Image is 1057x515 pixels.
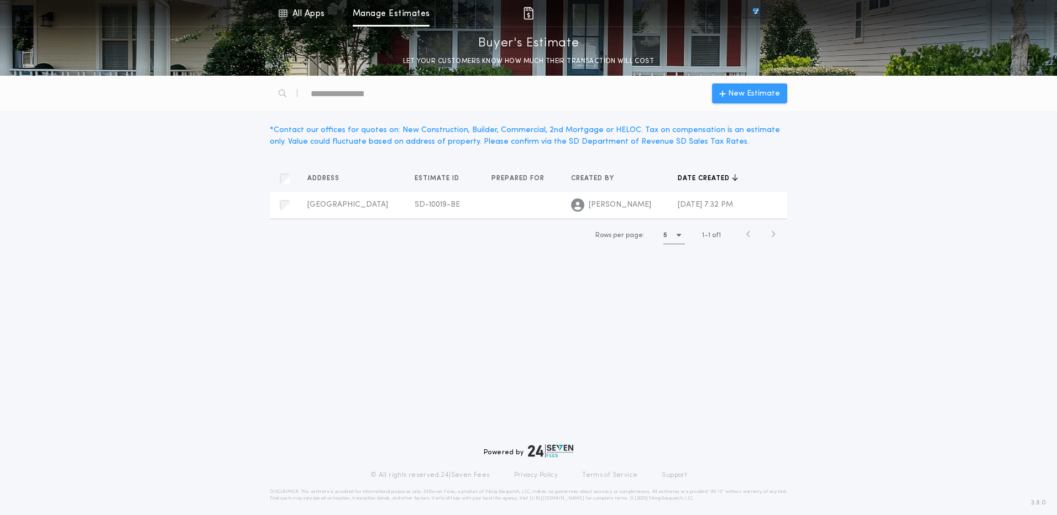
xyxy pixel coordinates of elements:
p: DISCLAIMER: This estimate is provided for informational purposes only. 24|Seven Fees, a product o... [270,488,787,502]
span: Date created [678,174,732,183]
p: Buyer's Estimate [478,35,579,52]
button: Estimate ID [415,173,468,184]
button: Created by [571,173,622,184]
span: Estimate ID [415,174,462,183]
button: 5 [663,227,685,244]
img: vs-icon [732,8,779,19]
span: SD-10019-BE [415,201,460,209]
button: Date created [678,173,738,184]
span: 1 [708,232,710,239]
img: logo [528,444,573,458]
span: Rows per page: [595,232,645,239]
span: of 1 [712,230,721,240]
img: img [522,7,535,20]
span: 3.8.0 [1031,498,1046,508]
span: Address [307,174,342,183]
span: [GEOGRAPHIC_DATA] [307,201,388,209]
span: Prepared for [491,174,547,183]
button: Address [307,173,348,184]
button: New Estimate [712,83,787,103]
h1: 5 [663,230,667,241]
span: New Estimate [728,88,780,99]
a: [URL][DOMAIN_NAME] [530,496,584,501]
span: [DATE] 7:32 PM [678,201,733,209]
a: Privacy Policy [514,471,558,480]
a: Support [662,471,687,480]
span: Created by [571,174,616,183]
a: Terms of Service [582,471,637,480]
p: © All rights reserved. 24|Seven Fees [370,471,490,480]
p: LET YOUR CUSTOMERS KNOW HOW MUCH THEIR TRANSACTION WILL COST [392,56,665,67]
div: * Contact our offices for quotes on: New Construction, Builder, Commercial, 2nd Mortgage or HELOC... [270,124,787,148]
span: [PERSON_NAME] [589,199,651,211]
div: Powered by [484,444,573,458]
span: 1 [702,232,704,239]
